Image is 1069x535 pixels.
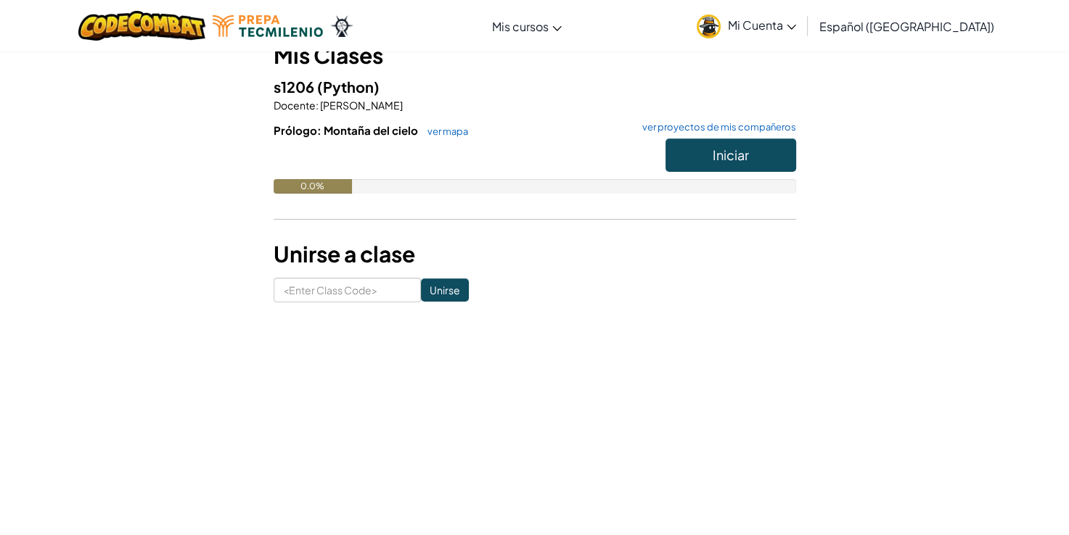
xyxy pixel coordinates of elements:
[319,99,403,112] span: [PERSON_NAME]
[728,17,796,33] span: Mi Cuenta
[689,3,803,49] a: Mi Cuenta
[78,11,205,41] img: CodeCombat logo
[274,39,796,72] h3: Mis Clases
[274,278,421,302] input: <Enter Class Code>
[713,146,749,163] span: Iniciar
[274,123,420,137] span: Prólogo: Montaña del cielo
[819,19,994,34] span: Español ([GEOGRAPHIC_DATA])
[274,99,316,112] span: Docente
[492,19,549,34] span: Mis cursos
[635,123,796,132] a: ver proyectos de mis compañeros
[274,179,352,194] div: 0.0%
[665,138,796,172] button: Iniciar
[274,238,796,270] h3: Unirse a clase
[485,7,569,46] a: Mis cursos
[317,78,380,96] span: (Python)
[812,7,1002,46] a: Español ([GEOGRAPHIC_DATA])
[697,14,721,38] img: avatar
[420,125,468,137] a: ver mapa
[316,99,319,112] span: :
[274,78,317,96] span: s1206
[330,15,353,37] img: Ozaria
[213,15,323,37] img: Tecmilenio logo
[421,278,469,302] input: Unirse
